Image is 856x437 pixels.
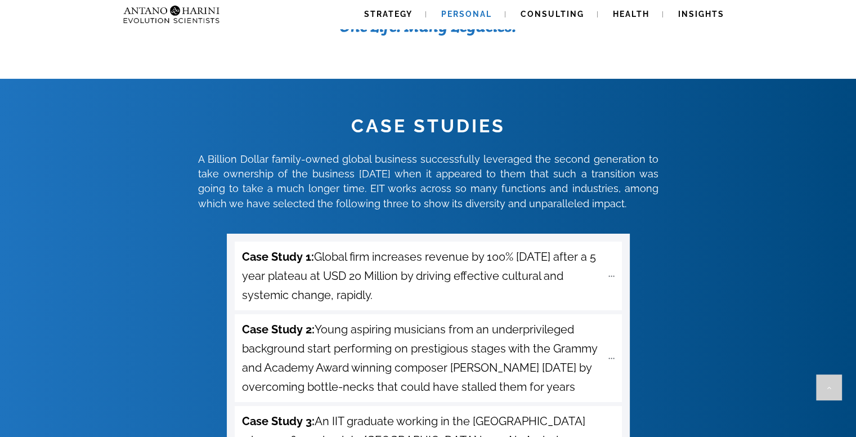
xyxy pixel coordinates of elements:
strong: Case Study 2: [242,323,315,336]
strong: Case Study 1: [242,250,314,264]
h1: CASE STUDIES [198,114,658,138]
strong: Case Study 3: [242,414,315,428]
span: Consulting [521,10,584,19]
span: Insights [678,10,724,19]
span: A Billion Dollar family-owned global business successfully leveraged the second generation to tak... [198,153,658,209]
span: Global firm increases revenue by 100% [DATE] after a 5 year plateau at USD 20 Million by driving ... [242,247,602,305]
span: Young aspiring musicians from an underprivileged background start performing on prestigious stage... [242,320,602,396]
span: Health [613,10,649,19]
span: Strategy [364,10,413,19]
span: Personal [441,10,492,19]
